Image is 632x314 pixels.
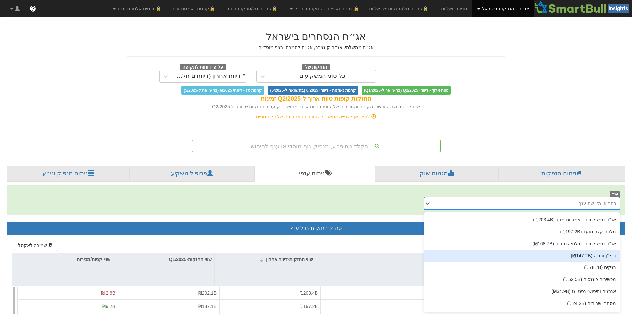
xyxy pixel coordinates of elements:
[173,73,245,80] div: * דיווח אחרון (דיווחים חלקיים)
[424,285,620,297] div: אנרגיה וחיפושי נפט וגז (₪34.9B)
[31,5,35,12] span: ?
[180,64,226,71] span: על פי דוחות לתקופה
[254,166,375,182] a: ניתוח ענפי
[192,140,440,152] div: הקלד שם ני״ע, מנפיק, גוף מוסדי או ענף לחיפוש...
[113,253,214,265] div: שווי החזקות-Q1/2025
[498,166,625,182] a: ניתוח הנפקות
[424,238,620,250] div: אג"ח ממשלתיות - בלתי צמודות (₪168.7B)
[129,166,254,182] a: פרופיל משקיע
[364,0,436,17] a: 🔒קרנות סל/מחקות ישראליות
[127,31,505,42] h2: אג״ח הנסחרים בישראל
[14,240,57,251] button: שמירה לאקסל
[108,0,166,17] a: 🔒 נכסים אלטרנטיבים
[424,297,620,309] div: מסחר ושרותים (₪24.2B)
[198,290,217,296] span: ₪202.1B
[424,226,620,238] div: מלווה קצר מועד (₪197.2B)
[424,250,620,262] div: נדל"ן ובנייה (₪147.2B)
[424,262,620,273] div: בנקים (₪78.7B)
[375,166,498,182] a: מגמות שוק
[578,200,616,207] div: בחר או הזן שם ענף
[215,253,316,265] div: שווי החזקות-דיווח אחרון
[198,304,217,309] span: ₪187.1B
[424,273,620,285] div: מכשירים פיננסים (₪52.5B)
[300,290,318,296] span: ₪203.4B
[127,95,505,103] div: החזקות קופות טווח ארוך ל-Q2/2025 זמינות
[534,0,632,14] img: Smartbull
[12,253,113,265] div: שווי קניות/מכירות
[122,113,510,120] div: לחץ כאן לצפייה בתאריכי הדיווחים האחרונים של כל הגופים
[102,304,115,309] span: ₪9.2B
[472,0,534,17] a: אג״ח - החזקות בישראל
[299,73,345,80] div: כל סוגי המשקיעים
[181,86,264,95] span: קרנות סל - דיווחי 6/2025 (בהשוואה ל-5/2025)
[302,64,330,71] span: החזקות של
[101,290,115,296] span: ₪-2.6B
[424,214,620,226] div: אג"ח ממשלתיות - צמודות מדד (₪203.4B)
[285,0,364,17] a: 🔒 מניות ואג״ח - החזקות בחו״ל
[268,86,358,95] span: קרנות נאמנות - דיווחי 6/2025 (בהשוואה ל-5/2025)
[300,304,318,309] span: ₪197.2B
[436,0,473,17] a: מניות דואליות
[12,225,620,231] h3: סה״כ החזקות בכל ענף
[362,86,451,95] span: טווח ארוך - דיווחי Q2/2025 (בהשוואה ל-Q1/2025)
[223,0,285,17] a: 🔒קרנות סל/מחקות זרות
[7,166,129,182] a: ניתוח מנפיק וני״ע
[166,0,223,17] a: 🔒קרנות נאמנות זרות
[25,0,41,17] a: ?
[610,191,620,197] span: ענף
[127,45,505,50] h5: אג״ח ממשלתי, אג״ח קונצרני, אג״ח להמרה, רצף מוסדיים
[127,103,505,110] div: שים לב שבתצוגה זו שווי הקניות והמכירות של קופות טווח ארוך מחושב רק עבור החזקות שדווחו ל Q2/2025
